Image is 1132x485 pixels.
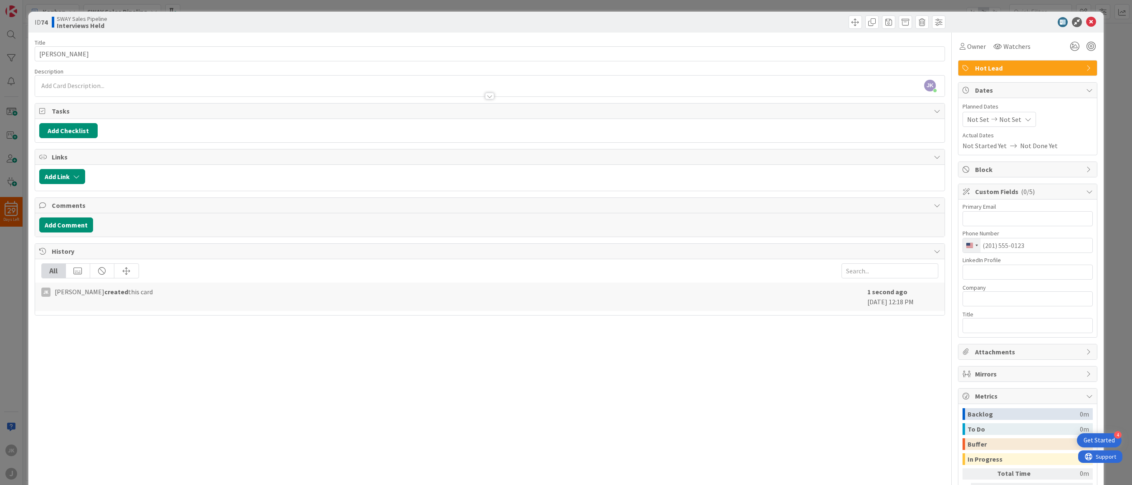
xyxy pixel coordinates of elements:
[963,204,1093,210] div: Primary Email
[967,41,986,51] span: Owner
[975,391,1082,401] span: Metrics
[1003,41,1031,51] span: Watchers
[963,141,1007,151] span: Not Started Yet
[1077,433,1122,447] div: Open Get Started checklist, remaining modules: 4
[963,131,1093,140] span: Actual Dates
[55,287,153,297] span: [PERSON_NAME] this card
[968,438,1080,450] div: Buffer
[975,164,1082,174] span: Block
[968,423,1080,435] div: To Do
[963,102,1093,111] span: Planned Dates
[52,200,930,210] span: Comments
[52,106,930,116] span: Tasks
[41,18,48,26] b: 74
[1021,187,1035,196] span: ( 0/5 )
[1020,141,1058,151] span: Not Done Yet
[35,46,945,61] input: type card name here...
[39,217,93,232] button: Add Comment
[963,238,980,253] button: Change country, selected United States (+1)
[975,347,1082,357] span: Attachments
[867,287,938,307] div: [DATE] 12:18 PM
[999,114,1021,124] span: Not Set
[975,63,1082,73] span: Hot Lead
[997,468,1043,480] div: Total Time
[867,288,907,296] b: 1 second ago
[35,17,48,27] span: ID
[967,114,989,124] span: Not Set
[41,288,51,297] div: JK
[35,68,63,75] span: Description
[968,453,1080,465] div: In Progress
[1084,436,1115,445] div: Get Started
[963,230,1093,236] div: Phone Number
[39,169,85,184] button: Add Link
[968,408,1080,420] div: Backlog
[963,284,986,291] label: Company
[963,311,973,318] label: Title
[963,257,1093,263] div: LinkedIn Profile
[1080,408,1089,420] div: 0m
[42,264,66,278] div: All
[963,238,1093,253] input: (201) 555-0123
[35,39,45,46] label: Title
[39,123,98,138] button: Add Checklist
[18,1,38,11] span: Support
[1114,431,1122,439] div: 4
[924,80,936,91] span: JK
[1046,468,1089,480] div: 0m
[52,246,930,256] span: History
[975,187,1082,197] span: Custom Fields
[975,85,1082,95] span: Dates
[1080,423,1089,435] div: 0m
[104,288,128,296] b: created
[52,152,930,162] span: Links
[57,22,107,29] b: Interviews Held
[975,369,1082,379] span: Mirrors
[57,15,107,22] span: SWAY Sales Pipeline
[841,263,938,278] input: Search...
